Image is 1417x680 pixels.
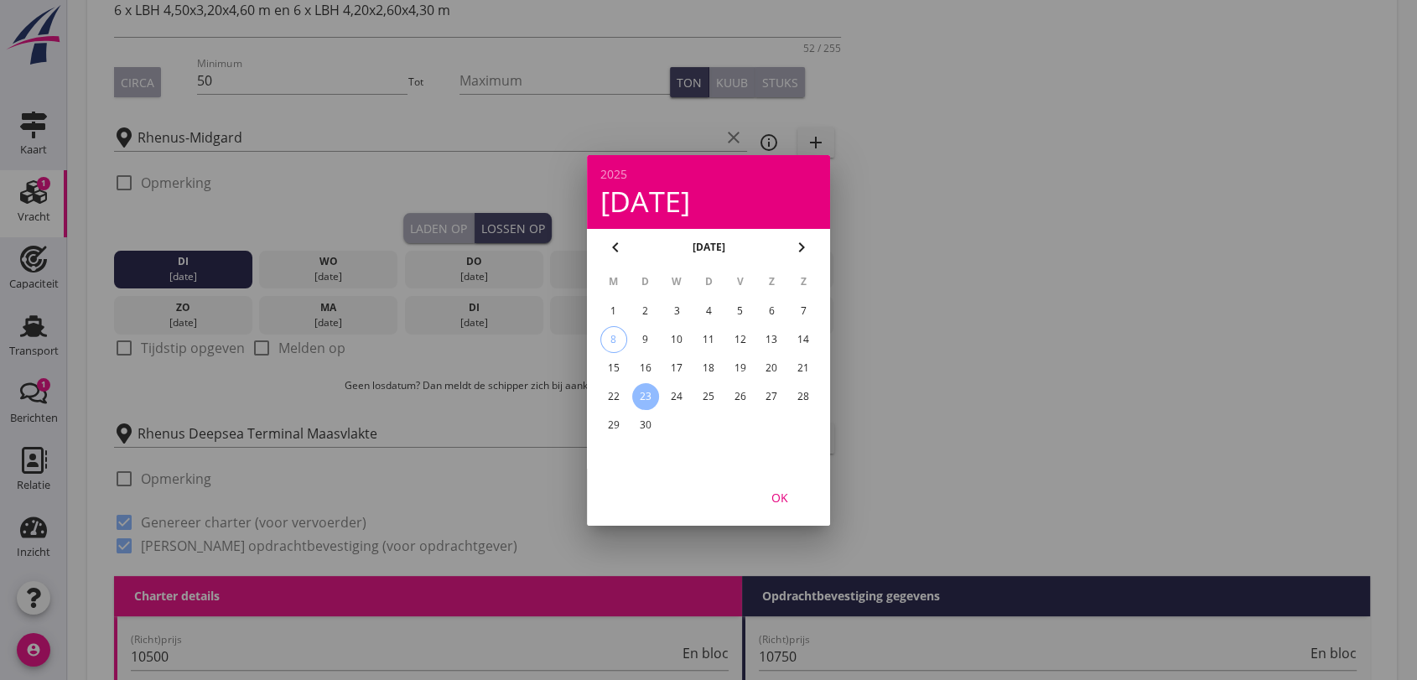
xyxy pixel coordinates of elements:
th: Z [788,267,818,296]
button: 2 [632,298,659,324]
button: 18 [695,355,722,382]
button: 23 [632,383,659,410]
button: 4 [695,298,722,324]
th: M [599,267,629,296]
button: 5 [727,298,754,324]
button: OK [743,482,817,512]
button: 30 [632,412,659,439]
button: 10 [663,326,690,353]
i: chevron_right [792,237,812,257]
div: OK [756,488,803,506]
button: 29 [600,412,627,439]
button: 25 [695,383,722,410]
button: 16 [632,355,659,382]
button: 1 [600,298,627,324]
button: 17 [663,355,690,382]
button: 20 [758,355,785,382]
div: 2025 [600,169,817,180]
button: 3 [663,298,690,324]
button: 21 [790,355,817,382]
button: 7 [790,298,817,324]
button: [DATE] [688,235,730,260]
th: Z [757,267,787,296]
button: 6 [758,298,785,324]
button: 24 [663,383,690,410]
i: chevron_left [605,237,625,257]
button: 13 [758,326,785,353]
button: 19 [727,355,754,382]
button: 8 [600,326,627,353]
th: W [662,267,692,296]
button: 26 [727,383,754,410]
th: D [693,267,724,296]
div: [DATE] [600,187,817,215]
button: 11 [695,326,722,353]
button: 22 [600,383,627,410]
th: D [631,267,661,296]
button: 28 [790,383,817,410]
button: 27 [758,383,785,410]
button: 9 [632,326,659,353]
button: 12 [727,326,754,353]
button: 14 [790,326,817,353]
div: 8 [601,327,626,352]
th: V [725,267,755,296]
button: 15 [600,355,627,382]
